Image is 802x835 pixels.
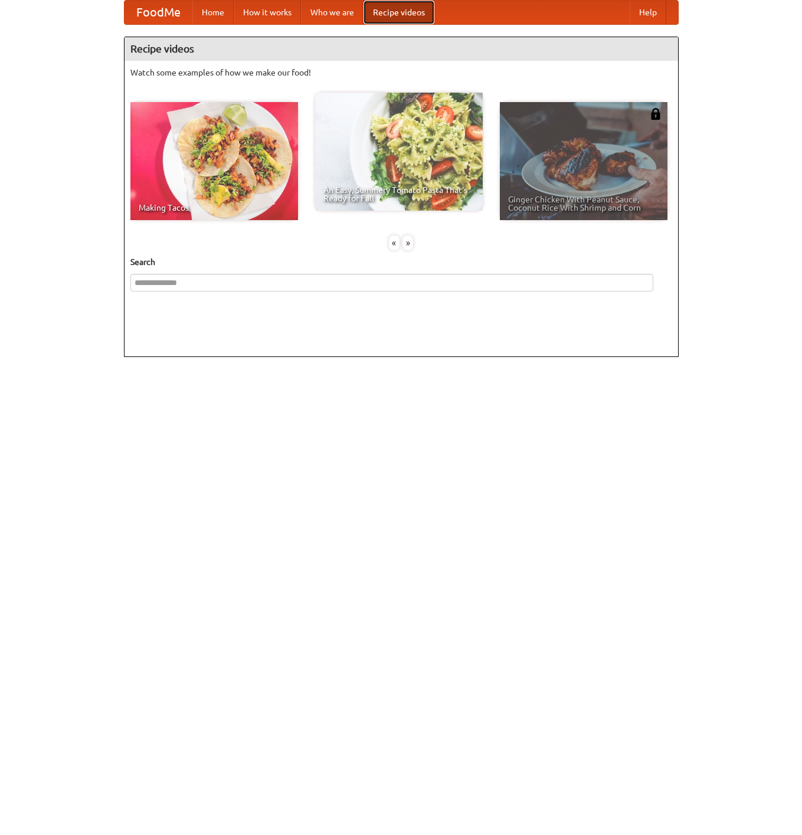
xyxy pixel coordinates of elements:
a: Help [630,1,666,24]
a: Home [192,1,234,24]
a: Who we are [301,1,364,24]
a: Recipe videos [364,1,434,24]
h4: Recipe videos [125,37,678,61]
div: » [402,235,413,250]
a: FoodMe [125,1,192,24]
a: How it works [234,1,301,24]
img: 483408.png [650,108,662,120]
div: « [389,235,400,250]
p: Watch some examples of how we make our food! [130,67,672,78]
h5: Search [130,256,672,268]
a: An Easy, Summery Tomato Pasta That's Ready for Fall [315,93,483,211]
span: An Easy, Summery Tomato Pasta That's Ready for Fall [323,186,474,202]
a: Making Tacos [130,102,298,220]
span: Making Tacos [139,204,290,212]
